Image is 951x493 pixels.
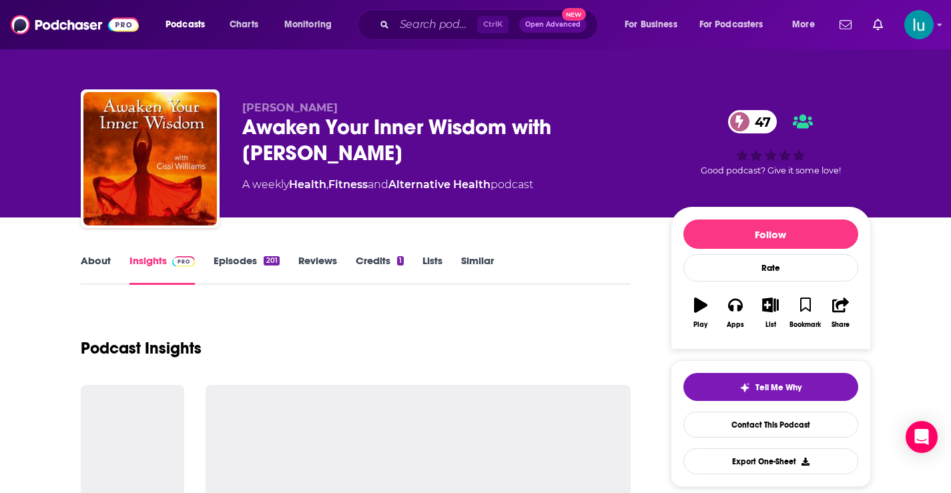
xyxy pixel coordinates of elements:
[904,10,934,39] img: User Profile
[728,110,777,133] a: 47
[289,178,326,191] a: Health
[326,178,328,191] span: ,
[671,101,871,184] div: 47Good podcast? Give it some love!
[166,15,205,34] span: Podcasts
[792,15,815,34] span: More
[683,373,858,401] button: tell me why sparkleTell Me Why
[525,21,581,28] span: Open Advanced
[477,16,509,33] span: Ctrl K
[83,92,217,225] img: Awaken Your Inner Wisdom with Cissi Williams
[691,14,783,35] button: open menu
[904,10,934,39] span: Logged in as lusodano
[683,289,718,337] button: Play
[172,256,196,267] img: Podchaser Pro
[834,13,857,36] a: Show notifications dropdown
[868,13,888,36] a: Show notifications dropdown
[388,178,491,191] a: Alternative Health
[81,338,202,358] h1: Podcast Insights
[264,256,279,266] div: 201
[693,321,707,329] div: Play
[328,178,368,191] a: Fitness
[275,14,349,35] button: open menu
[832,321,850,329] div: Share
[789,321,821,329] div: Bookmark
[755,382,802,393] span: Tell Me Why
[823,289,858,337] button: Share
[683,448,858,474] button: Export One-Sheet
[368,178,388,191] span: and
[242,177,533,193] div: A weekly podcast
[753,289,787,337] button: List
[765,321,776,329] div: List
[230,15,258,34] span: Charts
[739,382,750,393] img: tell me why sparkle
[683,254,858,282] div: Rate
[422,254,442,285] a: Lists
[906,421,938,453] div: Open Intercom Messenger
[394,14,477,35] input: Search podcasts, credits, & more...
[214,254,279,285] a: Episodes201
[242,101,338,114] span: [PERSON_NAME]
[519,17,587,33] button: Open AdvancedNew
[298,254,337,285] a: Reviews
[81,254,111,285] a: About
[615,14,694,35] button: open menu
[625,15,677,34] span: For Business
[562,8,586,21] span: New
[461,254,494,285] a: Similar
[683,412,858,438] a: Contact This Podcast
[356,254,404,285] a: Credits1
[284,15,332,34] span: Monitoring
[221,14,266,35] a: Charts
[783,14,832,35] button: open menu
[699,15,763,34] span: For Podcasters
[727,321,744,329] div: Apps
[741,110,777,133] span: 47
[788,289,823,337] button: Bookmark
[370,9,611,40] div: Search podcasts, credits, & more...
[129,254,196,285] a: InsightsPodchaser Pro
[397,256,404,266] div: 1
[904,10,934,39] button: Show profile menu
[156,14,222,35] button: open menu
[683,219,858,249] button: Follow
[11,12,139,37] img: Podchaser - Follow, Share and Rate Podcasts
[701,165,841,175] span: Good podcast? Give it some love!
[718,289,753,337] button: Apps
